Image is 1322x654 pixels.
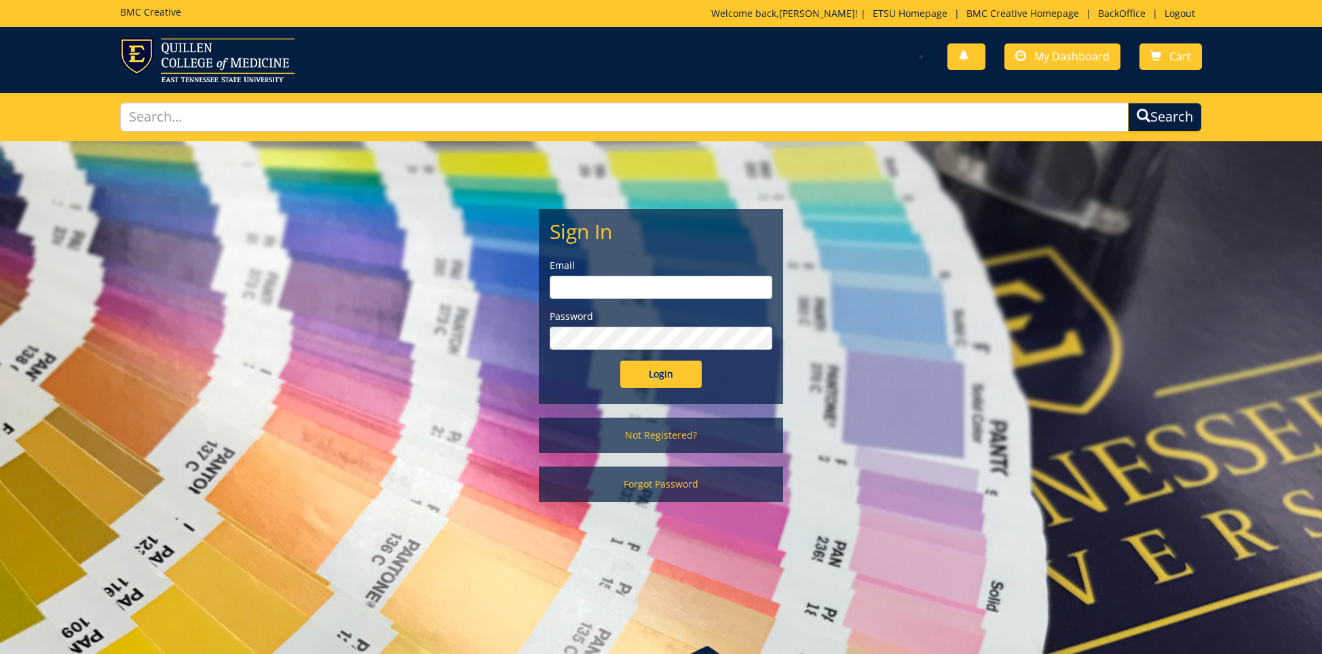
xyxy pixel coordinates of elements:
[539,467,783,502] a: Forgot Password
[550,310,772,323] label: Password
[866,7,954,20] a: ETSU Homepage
[1128,103,1202,132] button: Search
[1169,49,1191,64] span: Cart
[120,38,295,82] img: ETSU logo
[711,7,1202,20] p: Welcome back, ! | | | |
[1139,43,1202,70] a: Cart
[1034,49,1110,64] span: My Dashboard
[120,7,181,17] h5: BMC Creative
[550,259,772,272] label: Email
[1091,7,1152,20] a: BackOffice
[620,361,702,388] input: Login
[539,418,783,453] a: Not Registered?
[120,103,1128,132] input: Search...
[550,220,772,242] h2: Sign In
[1004,43,1120,70] a: My Dashboard
[1158,7,1202,20] a: Logout
[779,7,855,20] a: [PERSON_NAME]
[960,7,1086,20] a: BMC Creative Homepage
